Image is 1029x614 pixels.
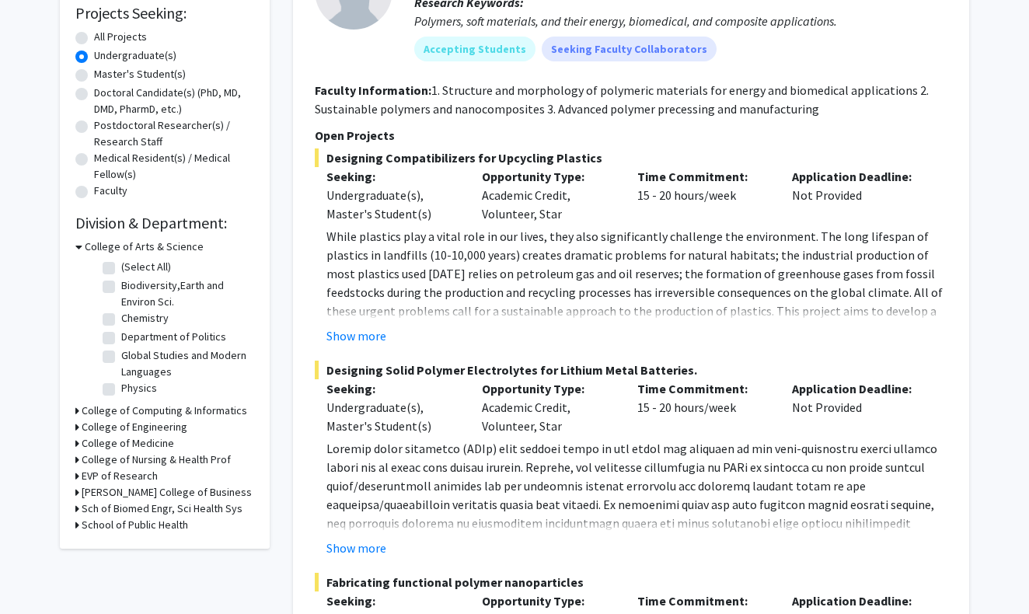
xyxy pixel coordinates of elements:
[792,379,924,398] p: Application Deadline:
[637,591,769,610] p: Time Commitment:
[637,379,769,398] p: Time Commitment:
[626,379,781,435] div: 15 - 20 hours/week
[780,379,936,435] div: Not Provided
[315,148,947,167] span: Designing Compatibilizers for Upcycling Plastics
[315,126,947,145] p: Open Projects
[121,310,169,326] label: Chemistry
[482,167,614,186] p: Opportunity Type:
[94,85,254,117] label: Doctoral Candidate(s) (PhD, MD, DMD, PharmD, etc.)
[315,573,947,591] span: Fabricating functional polymer nanoparticles
[121,347,250,380] label: Global Studies and Modern Languages
[121,380,157,396] label: Physics
[94,183,127,199] label: Faculty
[414,37,535,61] mat-chip: Accepting Students
[470,167,626,223] div: Academic Credit, Volunteer, Star
[326,398,459,435] div: Undergraduate(s), Master's Student(s)
[637,167,769,186] p: Time Commitment:
[121,277,250,310] label: Biodiversity,Earth and Environ Sci.
[121,259,171,275] label: (Select All)
[482,379,614,398] p: Opportunity Type:
[12,544,66,602] iframe: Chat
[75,4,254,23] h2: Projects Seeking:
[94,29,147,45] label: All Projects
[82,501,242,517] h3: Sch of Biomed Engr, Sci Health Sys
[85,239,204,255] h3: College of Arts & Science
[326,539,386,557] button: Show more
[82,452,231,468] h3: College of Nursing & Health Prof
[82,403,247,419] h3: College of Computing & Informatics
[94,117,254,150] label: Postdoctoral Researcher(s) / Research Staff
[626,167,781,223] div: 15 - 20 hours/week
[326,167,459,186] p: Seeking:
[82,517,188,533] h3: School of Public Health
[326,186,459,223] div: Undergraduate(s), Master's Student(s)
[326,326,386,345] button: Show more
[94,150,254,183] label: Medical Resident(s) / Medical Fellow(s)
[121,329,226,345] label: Department of Politics
[792,167,924,186] p: Application Deadline:
[315,82,431,98] b: Faculty Information:
[82,468,158,484] h3: EVP of Research
[94,66,186,82] label: Master's Student(s)
[82,435,174,452] h3: College of Medicine
[780,167,936,223] div: Not Provided
[482,591,614,610] p: Opportunity Type:
[315,82,929,117] fg-read-more: 1. Structure and morphology of polymeric materials for energy and biomedical applications 2. Sust...
[75,214,254,232] h2: Division & Department:
[315,361,947,379] span: Designing Solid Polymer Electrolytes for Lithium Metal Batteries.
[470,379,626,435] div: Academic Credit, Volunteer, Star
[326,229,943,375] span: While plastics play a vital role in our lives, they also significantly challenge the environment....
[82,484,252,501] h3: [PERSON_NAME] College of Business
[792,591,924,610] p: Application Deadline:
[82,419,187,435] h3: College of Engineering
[542,37,717,61] mat-chip: Seeking Faculty Collaborators
[326,591,459,610] p: Seeking:
[414,12,947,30] div: Polymers, soft materials, and their energy, biomedical, and composite applications.
[94,47,176,64] label: Undergraduate(s)
[326,379,459,398] p: Seeking:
